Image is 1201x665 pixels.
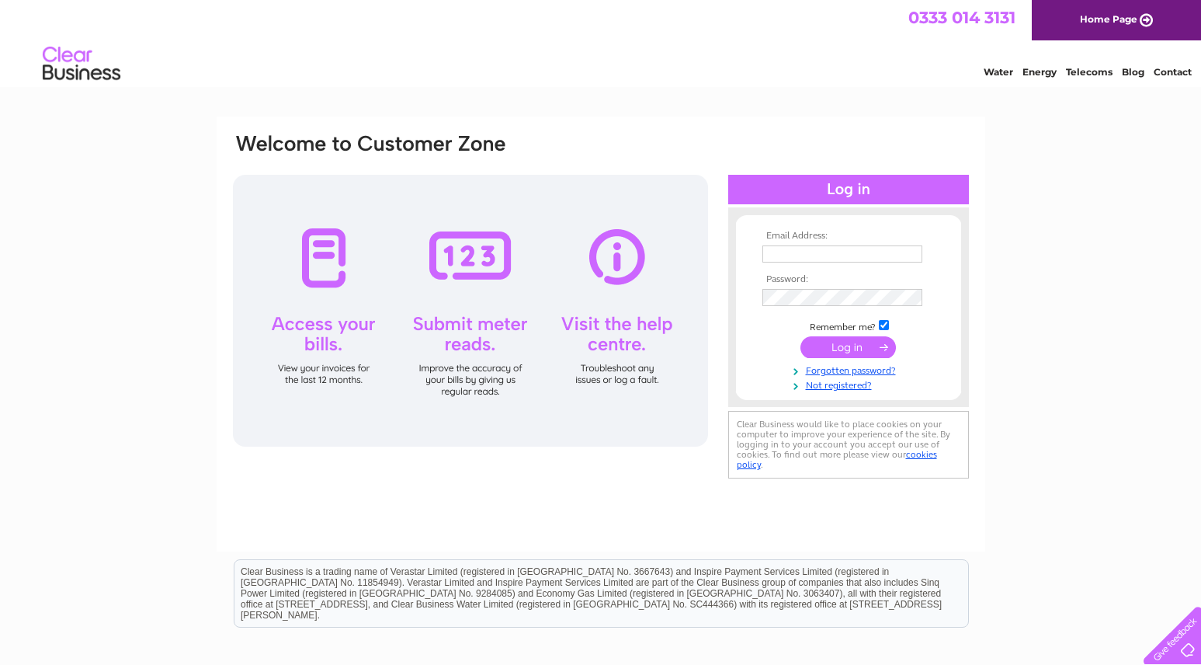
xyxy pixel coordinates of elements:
[800,336,896,358] input: Submit
[1122,66,1144,78] a: Blog
[762,377,939,392] a: Not registered?
[758,274,939,285] th: Password:
[1066,66,1112,78] a: Telecoms
[1154,66,1192,78] a: Contact
[984,66,1013,78] a: Water
[758,318,939,333] td: Remember me?
[758,231,939,242] th: Email Address:
[762,362,939,377] a: Forgotten password?
[234,9,968,75] div: Clear Business is a trading name of Verastar Limited (registered in [GEOGRAPHIC_DATA] No. 3667643...
[42,40,121,88] img: logo.png
[1022,66,1057,78] a: Energy
[908,8,1015,27] a: 0333 014 3131
[728,411,969,479] div: Clear Business would like to place cookies on your computer to improve your experience of the sit...
[737,449,937,470] a: cookies policy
